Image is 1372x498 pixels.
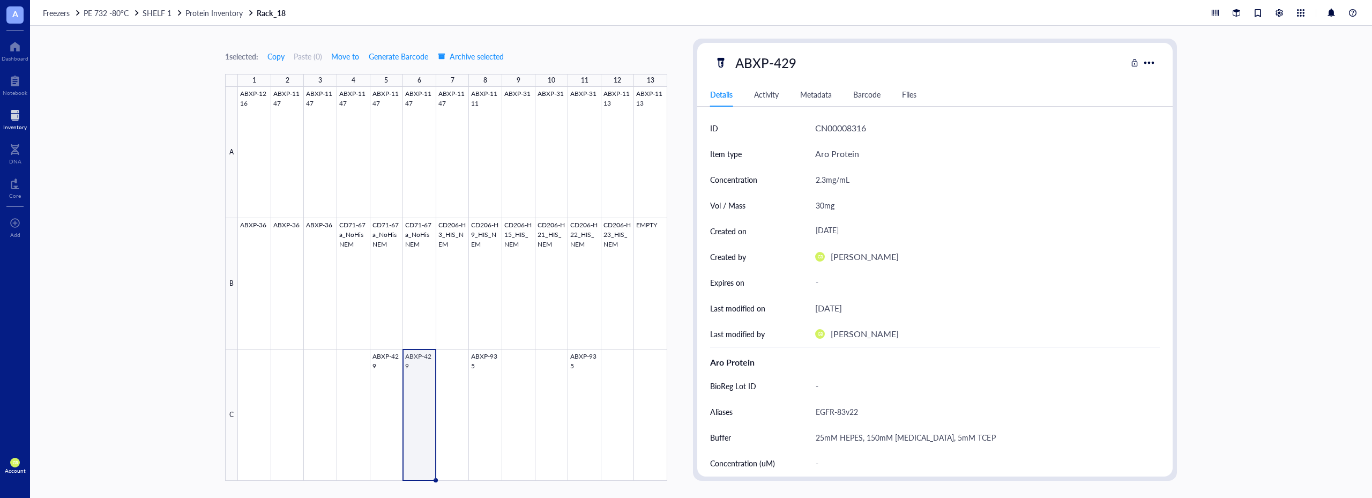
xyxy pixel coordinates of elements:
div: 4 [352,73,355,87]
a: Dashboard [2,38,28,62]
button: Copy [267,48,285,65]
div: 8 [483,73,487,87]
span: Protein Inventory [185,8,243,18]
a: Freezers [43,8,81,18]
div: B [225,218,238,350]
span: Copy [267,52,285,61]
span: GB [817,255,822,259]
div: Barcode [853,88,881,100]
div: Expires on [710,277,744,288]
span: Archive selected [438,52,504,61]
span: Freezers [43,8,70,18]
div: [DATE] [811,221,1155,241]
div: 6 [417,73,421,87]
div: Last modified by [710,328,765,340]
div: Aliases [710,406,733,418]
div: 11 [581,73,588,87]
div: Inventory [3,124,27,130]
div: Created on [710,225,747,237]
div: Created by [710,251,746,263]
span: A [12,7,18,20]
div: - [811,452,1155,474]
span: PE 732 -80°C [84,8,129,18]
div: DNA [9,158,21,165]
div: EGFR-83v22 [811,400,1155,423]
a: Rack_18 [257,8,287,18]
a: Core [9,175,21,199]
div: Item type [710,148,742,160]
button: Archive selected [437,48,504,65]
div: Last modified on [710,302,765,314]
div: BioReg Lot ID [710,380,756,392]
div: ID [710,122,718,134]
div: Notebook [3,90,27,96]
div: Aro Protein [815,147,859,161]
span: Generate Barcode [369,52,428,61]
div: [DATE] [815,301,842,315]
span: Move to [331,52,359,61]
div: Concentration [710,174,757,185]
div: C [225,350,238,481]
div: Vol / Mass [710,199,745,211]
button: Paste (0) [294,48,322,65]
a: Inventory [3,107,27,130]
div: A [225,87,238,218]
button: Generate Barcode [368,48,429,65]
div: CN00008316 [815,121,866,135]
div: 5 [384,73,388,87]
div: ABXP-429 [730,51,801,74]
div: 10 [548,73,555,87]
span: SHELF 1 [143,8,171,18]
div: 12 [614,73,621,87]
div: 1 selected: [225,50,258,62]
button: Move to [331,48,360,65]
div: Buffer [710,432,731,443]
a: PE 732 -80°C [84,8,140,18]
div: - [811,273,1155,292]
div: 1 [252,73,256,87]
a: DNA [9,141,21,165]
div: Concentration (uM) [710,457,775,469]
div: Activity [754,88,779,100]
div: Details [710,88,733,100]
div: Account [5,467,26,474]
div: 2 [286,73,289,87]
div: 25mM HEPES, 150mM [MEDICAL_DATA], 5mM TCEP [811,426,1155,449]
div: 13 [647,73,654,87]
div: Core [9,192,21,199]
div: [PERSON_NAME] [831,250,899,264]
div: Dashboard [2,55,28,62]
div: 7 [451,73,454,87]
span: GB [817,332,822,337]
div: Metadata [800,88,832,100]
div: Files [902,88,916,100]
div: - [811,375,1155,397]
span: GB [12,460,17,465]
div: 30mg [811,194,1155,217]
a: Notebook [3,72,27,96]
div: [PERSON_NAME] [831,327,899,341]
div: Add [10,232,20,238]
div: 9 [517,73,520,87]
div: 3 [318,73,322,87]
div: 2.3mg/mL [811,168,1155,191]
div: Aro Protein [710,356,1160,369]
a: SHELF 1Protein Inventory [143,8,255,18]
